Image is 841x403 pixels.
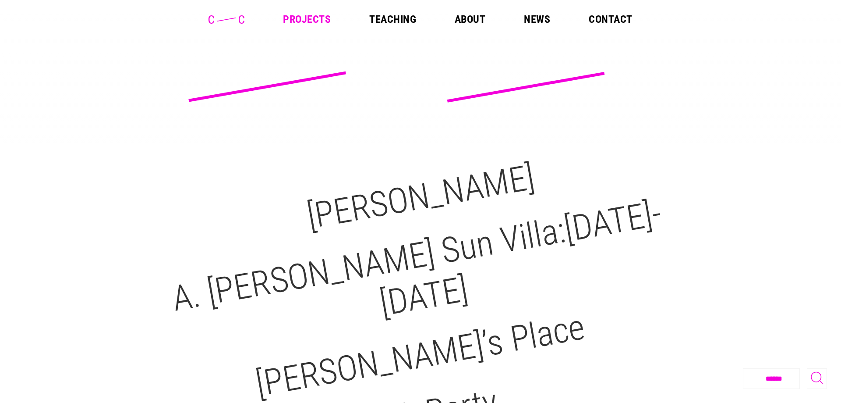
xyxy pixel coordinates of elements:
a: [PERSON_NAME] [304,157,537,237]
nav: Main Menu [283,14,632,25]
a: A. [PERSON_NAME] Sun Villa:[DATE]-[DATE] [169,193,664,325]
button: Toggle Search [807,368,827,389]
a: Contact [589,14,632,25]
a: About [455,14,485,25]
a: Projects [283,14,331,25]
a: Teaching [369,14,416,25]
a: News [524,14,550,25]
